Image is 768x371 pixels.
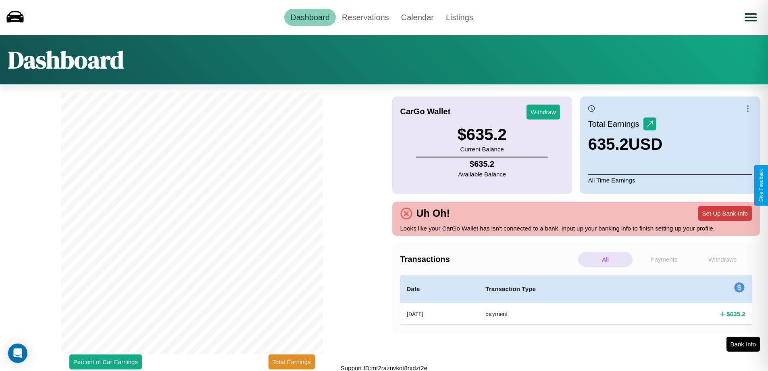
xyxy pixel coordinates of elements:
a: Listings [440,9,479,26]
h4: $ 635.2 [458,159,506,169]
p: All [578,252,633,267]
p: All Time Earnings [588,174,752,186]
th: [DATE] [400,303,479,325]
p: Payments [637,252,691,267]
h4: CarGo Wallet [400,107,451,116]
h4: Uh Oh! [412,208,454,219]
div: Open Intercom Messenger [8,344,27,363]
button: Open menu [739,6,762,29]
div: Give Feedback [758,169,764,202]
a: Calendar [395,9,440,26]
h4: Transactions [400,255,576,264]
h3: 635.2 USD [588,135,663,153]
h1: Dashboard [8,43,124,76]
p: Current Balance [457,144,506,155]
button: Percent of Car Earnings [69,354,142,369]
h4: $ 635.2 [726,310,745,318]
a: Dashboard [284,9,336,26]
button: Total Earnings [268,354,315,369]
h4: Transaction Type [485,284,640,294]
table: simple table [400,275,752,325]
p: Looks like your CarGo Wallet has isn't connected to a bank. Input up your banking info to finish ... [400,223,752,234]
p: Available Balance [458,169,506,180]
h3: $ 635.2 [457,126,506,144]
p: Total Earnings [588,117,643,131]
th: payment [479,303,646,325]
button: Set Up Bank Info [698,206,752,221]
h4: Date [407,284,473,294]
button: Withdraw [527,105,560,119]
button: Bank Info [726,337,760,352]
a: Reservations [336,9,395,26]
p: Withdraws [695,252,750,267]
